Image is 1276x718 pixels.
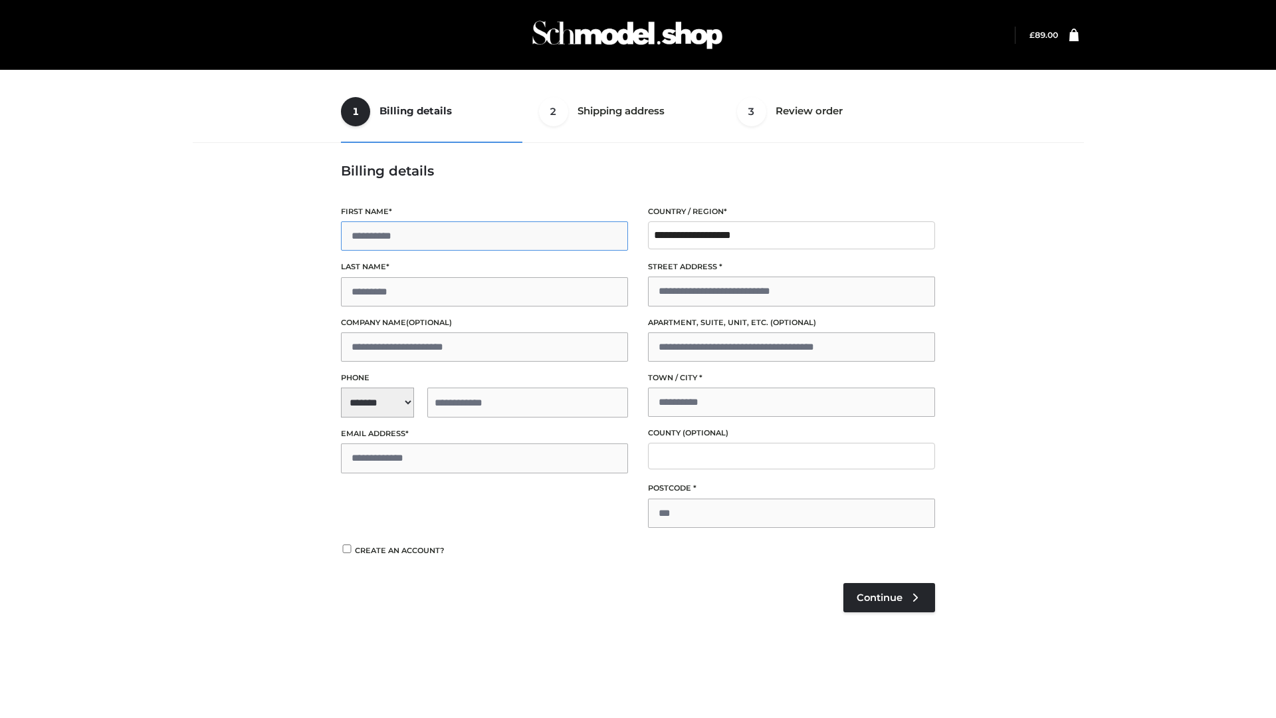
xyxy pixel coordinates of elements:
span: (optional) [406,318,452,327]
a: £89.00 [1029,30,1058,40]
label: First name [341,205,628,218]
input: Create an account? [341,544,353,553]
label: Company name [341,316,628,329]
label: Street address [648,261,935,273]
label: Last name [341,261,628,273]
h3: Billing details [341,163,935,179]
span: Continue [857,592,903,604]
span: Create an account? [355,546,445,555]
label: Postcode [648,482,935,495]
label: Country / Region [648,205,935,218]
span: £ [1029,30,1035,40]
label: Email address [341,427,628,440]
label: Town / City [648,372,935,384]
span: (optional) [770,318,816,327]
label: Apartment, suite, unit, etc. [648,316,935,329]
label: Phone [341,372,628,384]
img: Schmodel Admin 964 [528,9,727,61]
a: Continue [843,583,935,612]
label: County [648,427,935,439]
span: (optional) [683,428,728,437]
bdi: 89.00 [1029,30,1058,40]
